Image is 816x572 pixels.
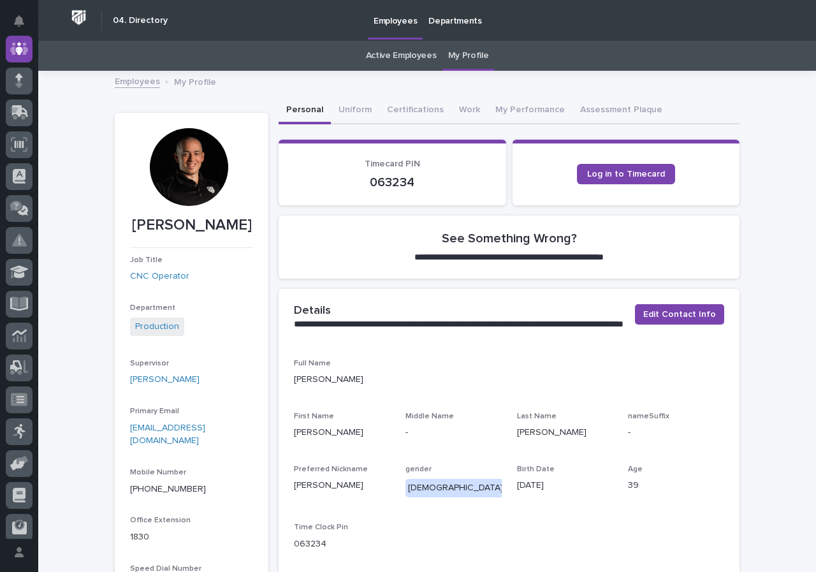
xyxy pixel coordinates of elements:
[442,231,577,246] h2: See Something Wrong?
[130,531,253,544] p: 1830
[6,8,33,34] button: Notifications
[405,413,454,420] span: Middle Name
[488,98,572,124] button: My Performance
[16,15,33,36] div: Notifications
[628,426,724,439] p: -
[331,98,379,124] button: Uniform
[643,308,716,321] span: Edit Contact Info
[130,407,179,415] span: Primary Email
[294,304,331,318] h2: Details
[365,159,420,168] span: Timecard PIN
[628,466,643,473] span: Age
[130,304,175,312] span: Department
[451,98,488,124] button: Work
[405,426,502,439] p: -
[628,479,724,492] p: 39
[130,373,200,386] a: [PERSON_NAME]
[294,466,368,473] span: Preferred Nickname
[366,41,437,71] a: Active Employees
[294,538,390,551] p: 063234
[517,413,557,420] span: Last Name
[294,479,390,492] p: [PERSON_NAME]
[115,73,160,88] a: Employees
[130,360,169,367] span: Supervisor
[130,256,163,264] span: Job Title
[130,270,189,283] a: CNC Operator
[448,41,489,71] a: My Profile
[517,466,555,473] span: Birth Date
[130,517,191,524] span: Office Extension
[174,74,216,88] p: My Profile
[379,98,451,124] button: Certifications
[130,423,205,446] a: [EMAIL_ADDRESS][DOMAIN_NAME]
[294,360,331,367] span: Full Name
[279,98,331,124] button: Personal
[517,479,613,492] p: [DATE]
[294,426,390,439] p: [PERSON_NAME]
[635,304,724,325] button: Edit Contact Info
[294,175,491,190] p: 063234
[405,479,506,497] div: [DEMOGRAPHIC_DATA]
[113,15,168,26] h2: 04. Directory
[517,426,613,439] p: [PERSON_NAME]
[577,164,675,184] a: Log in to Timecard
[130,216,253,235] p: [PERSON_NAME]
[294,373,724,386] p: [PERSON_NAME]
[587,170,665,179] span: Log in to Timecard
[294,524,348,531] span: Time Clock Pin
[135,320,179,334] a: Production
[130,469,186,476] span: Mobile Number
[405,466,432,473] span: gender
[130,485,206,494] a: [PHONE_NUMBER]
[294,413,334,420] span: First Name
[67,6,91,29] img: Workspace Logo
[572,98,670,124] button: Assessment Plaque
[628,413,669,420] span: nameSuffix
